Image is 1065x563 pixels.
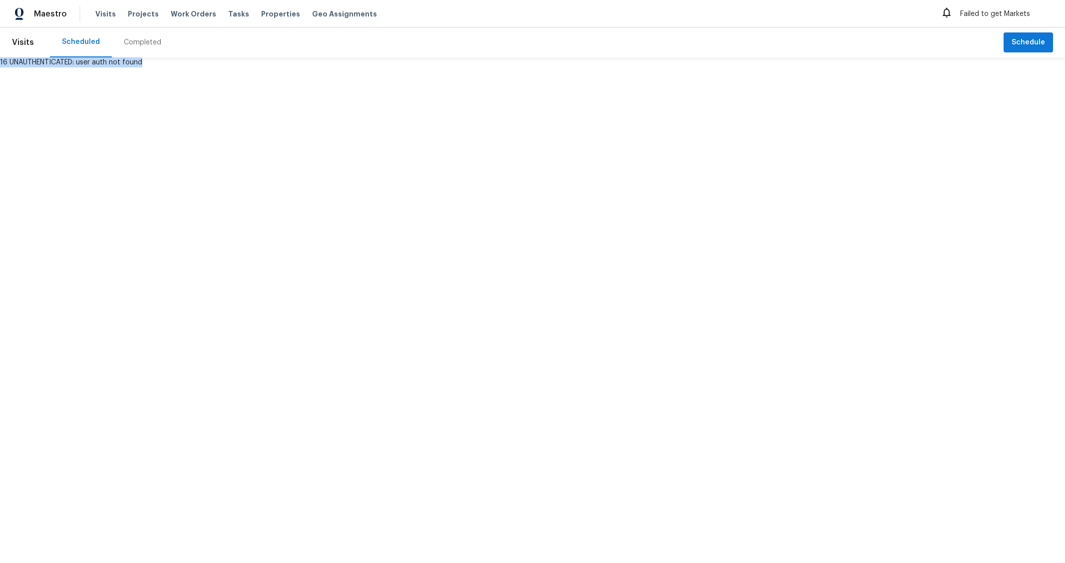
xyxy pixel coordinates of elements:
span: Tasks [228,10,249,17]
div: Scheduled [62,37,100,47]
span: Geo Assignments [312,9,377,19]
span: Visits [95,9,116,19]
span: Properties [261,9,300,19]
span: Visits [12,31,34,53]
span: Projects [128,9,159,19]
div: Failed to get Markets [941,6,1050,22]
span: Maestro [34,9,67,19]
button: Schedule [1004,32,1053,53]
span: Schedule [1012,36,1045,49]
span: Work Orders [171,9,216,19]
div: Completed [124,37,161,47]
